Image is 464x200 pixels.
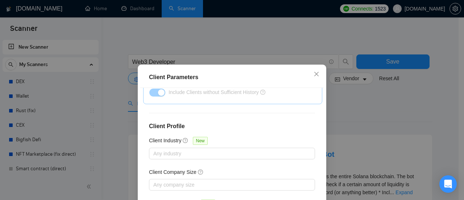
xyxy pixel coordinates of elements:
h5: Client Company Size [149,168,196,176]
span: New [193,137,207,145]
span: question-circle [260,90,265,95]
button: Close [307,65,326,84]
div: Open Intercom Messenger [439,175,457,193]
span: question-circle [198,169,204,175]
span: question-circle [183,138,188,143]
h4: Client Profile [149,122,315,131]
h5: Client Industry [149,137,181,145]
div: Client Parameters [149,73,315,82]
span: close [314,71,319,77]
span: Include Clients without Sufficient History [169,90,259,95]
